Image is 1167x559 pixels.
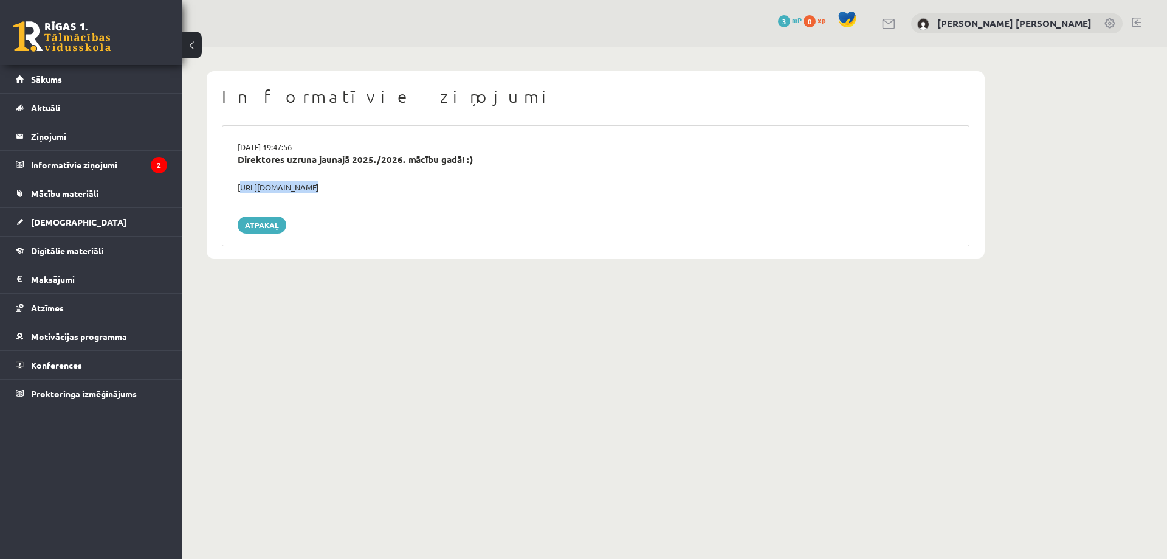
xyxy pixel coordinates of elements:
[31,151,167,179] legend: Informatīvie ziņojumi
[31,245,103,256] span: Digitālie materiāli
[937,17,1092,29] a: [PERSON_NAME] [PERSON_NAME]
[31,217,126,227] span: [DEMOGRAPHIC_DATA]
[16,151,167,179] a: Informatīvie ziņojumi2
[31,188,98,199] span: Mācību materiāli
[16,294,167,322] a: Atzīmes
[778,15,790,27] span: 3
[31,74,62,85] span: Sākums
[818,15,825,25] span: xp
[16,322,167,350] a: Motivācijas programma
[804,15,831,25] a: 0 xp
[238,153,954,167] div: Direktores uzruna jaunajā 2025./2026. mācību gadā! :)
[151,157,167,173] i: 2
[31,331,127,342] span: Motivācijas programma
[229,141,963,153] div: [DATE] 19:47:56
[917,18,929,30] img: Frančesko Pio Bevilakva
[13,21,111,52] a: Rīgas 1. Tālmācības vidusskola
[16,94,167,122] a: Aktuāli
[31,102,60,113] span: Aktuāli
[238,217,286,234] a: Atpakaļ
[31,359,82,370] span: Konferences
[229,181,963,193] div: [URL][DOMAIN_NAME]
[16,208,167,236] a: [DEMOGRAPHIC_DATA]
[16,380,167,408] a: Proktoringa izmēģinājums
[31,388,137,399] span: Proktoringa izmēģinājums
[16,265,167,293] a: Maksājumi
[792,15,802,25] span: mP
[16,237,167,265] a: Digitālie materiāli
[31,265,167,293] legend: Maksājumi
[31,302,64,313] span: Atzīmes
[778,15,802,25] a: 3 mP
[16,65,167,93] a: Sākums
[31,122,167,150] legend: Ziņojumi
[16,179,167,207] a: Mācību materiāli
[16,122,167,150] a: Ziņojumi
[16,351,167,379] a: Konferences
[804,15,816,27] span: 0
[222,86,969,107] h1: Informatīvie ziņojumi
